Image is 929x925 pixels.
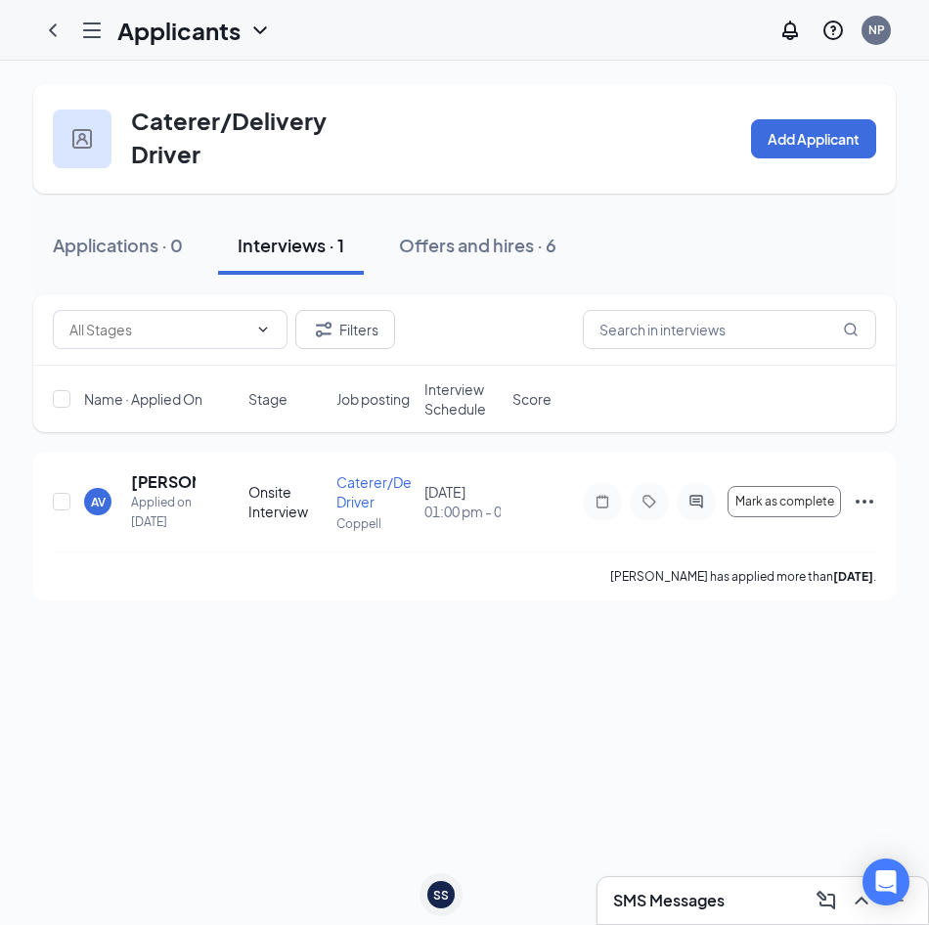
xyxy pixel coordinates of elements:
[131,471,196,493] h5: [PERSON_NAME]
[751,119,876,158] button: Add Applicant
[424,379,501,418] span: Interview Schedule
[91,494,106,510] div: AV
[833,569,873,584] b: [DATE]
[131,104,364,170] h3: Caterer/Delivery Driver
[131,493,196,532] div: Applied on [DATE]
[424,482,501,521] div: [DATE]
[117,14,241,47] h1: Applicants
[69,319,247,340] input: All Stages
[850,889,873,912] svg: ChevronUp
[336,389,410,409] span: Job posting
[336,473,446,510] span: Caterer/Delivery Driver
[248,482,325,521] div: Onsite Interview
[853,490,876,513] svg: Ellipses
[238,233,344,257] div: Interviews · 1
[312,318,335,341] svg: Filter
[433,887,449,903] div: SS
[80,19,104,42] svg: Hamburger
[53,233,183,257] div: Applications · 0
[41,19,65,42] svg: ChevronLeft
[811,885,842,916] button: ComposeMessage
[248,389,288,409] span: Stage
[843,322,859,337] svg: MagnifyingGlass
[735,495,834,508] span: Mark as complete
[778,19,802,42] svg: Notifications
[399,233,556,257] div: Offers and hires · 6
[728,486,841,517] button: Mark as complete
[248,19,272,42] svg: ChevronDown
[846,885,877,916] button: ChevronUp
[336,515,413,532] p: Coppell
[685,494,708,509] svg: ActiveChat
[821,19,845,42] svg: QuestionInfo
[583,310,876,349] input: Search in interviews
[84,389,202,409] span: Name · Applied On
[72,129,92,149] img: user icon
[638,494,661,509] svg: Tag
[863,859,909,905] div: Open Intercom Messenger
[610,568,876,585] p: [PERSON_NAME] has applied more than .
[613,890,725,911] h3: SMS Messages
[591,494,614,509] svg: Note
[815,889,838,912] svg: ComposeMessage
[512,389,552,409] span: Score
[295,310,395,349] button: Filter Filters
[255,322,271,337] svg: ChevronDown
[868,22,885,38] div: NP
[424,502,501,521] span: 01:00 pm - 01:30 pm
